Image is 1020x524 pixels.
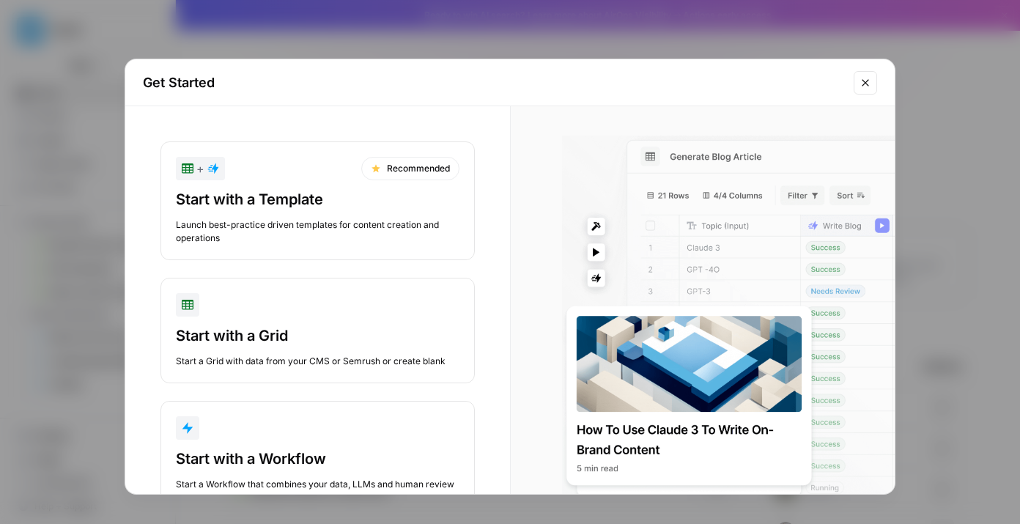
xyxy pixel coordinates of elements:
div: Start a Grid with data from your CMS or Semrush or create blank [176,355,459,368]
div: Start with a Workflow [176,449,459,469]
div: Start with a Grid [176,325,459,346]
div: Start a Workflow that combines your data, LLMs and human review [176,478,459,491]
button: +RecommendedStart with a TemplateLaunch best-practice driven templates for content creation and o... [160,141,475,260]
div: Start with a Template [176,189,459,210]
div: + [182,160,219,177]
div: Launch best-practice driven templates for content creation and operations [176,218,459,245]
button: Start with a WorkflowStart a Workflow that combines your data, LLMs and human review [160,401,475,506]
div: Recommended [361,157,459,180]
button: Close modal [854,71,877,95]
h2: Get Started [143,73,845,93]
button: Start with a GridStart a Grid with data from your CMS or Semrush or create blank [160,278,475,383]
